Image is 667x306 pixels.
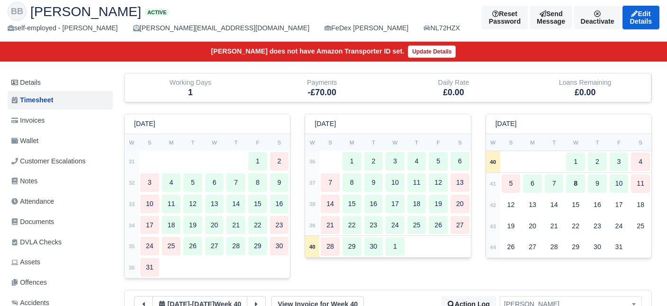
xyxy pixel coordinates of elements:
[424,23,460,34] a: NL72HZX
[11,115,45,126] span: Invoices
[278,140,281,145] small: S
[458,140,462,145] small: S
[256,73,388,102] div: Payments
[183,216,202,234] div: 19
[415,140,418,145] small: T
[205,173,224,192] div: 6
[395,88,513,98] h5: £0.00
[588,196,607,214] div: 16
[148,140,152,145] small: S
[248,216,267,234] div: 22
[315,120,336,128] h6: [DATE]
[248,195,267,213] div: 15
[429,152,448,171] div: 5
[8,91,113,109] a: Timesheet
[386,237,405,256] div: 1
[545,196,564,214] div: 14
[622,6,659,29] a: Edit Details
[429,195,448,213] div: 19
[437,140,440,145] small: F
[393,140,398,145] small: W
[321,173,340,192] div: 7
[519,73,651,102] div: Loans Remaining
[588,153,607,171] div: 2
[321,216,340,234] div: 21
[129,201,135,207] strong: 33
[386,152,405,171] div: 3
[248,152,267,171] div: 1
[451,173,469,192] div: 13
[497,197,667,306] div: Chat Widget
[11,196,54,207] span: Attendance
[573,140,578,145] small: W
[169,140,173,145] small: M
[631,153,650,171] div: 4
[407,173,426,192] div: 11
[129,159,135,164] strong: 31
[11,216,54,227] span: Documents
[30,5,141,18] span: [PERSON_NAME]
[140,216,159,234] div: 17
[125,73,256,102] div: Working Days
[270,195,289,213] div: 16
[490,181,496,187] strong: 41
[386,195,405,213] div: 17
[574,180,577,187] strong: 8
[595,140,599,145] small: T
[490,202,496,208] strong: 42
[11,95,53,106] span: Timesheet
[191,140,195,145] small: T
[407,195,426,213] div: 18
[526,77,644,88] div: Loans Remaining
[129,180,135,186] strong: 32
[588,174,607,193] div: 9
[388,73,520,102] div: Daily Rate
[129,140,135,145] small: W
[429,216,448,234] div: 26
[343,216,361,234] div: 22
[343,152,361,171] div: 1
[566,196,585,214] div: 15
[610,174,629,193] div: 10
[8,233,113,252] a: DVLA Checks
[321,195,340,213] div: 14
[502,196,521,214] div: 12
[140,195,159,213] div: 10
[364,152,383,171] div: 2
[129,265,135,270] strong: 36
[183,195,202,213] div: 12
[451,195,469,213] div: 20
[162,216,181,234] div: 18
[256,140,259,145] small: F
[310,140,315,145] small: W
[451,152,469,171] div: 6
[11,257,40,268] span: Assets
[574,6,620,29] a: Deactivate
[364,216,383,234] div: 23
[523,174,542,193] div: 6
[226,173,245,192] div: 7
[610,153,629,171] div: 3
[129,243,135,249] strong: 35
[11,176,37,187] span: Notes
[496,120,517,128] h6: [DATE]
[140,173,159,192] div: 3
[552,140,556,145] small: T
[482,6,528,29] button: Reset Password
[11,156,86,167] span: Customer Escalations
[502,174,521,193] div: 5
[8,132,113,150] a: Wallet
[234,140,238,145] small: T
[617,140,621,145] small: F
[545,174,564,193] div: 7
[140,237,159,255] div: 24
[270,237,289,255] div: 30
[490,159,496,165] strong: 40
[364,173,383,192] div: 9
[309,244,315,250] strong: 40
[205,237,224,255] div: 27
[226,237,245,255] div: 28
[407,216,426,234] div: 25
[309,223,315,228] strong: 39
